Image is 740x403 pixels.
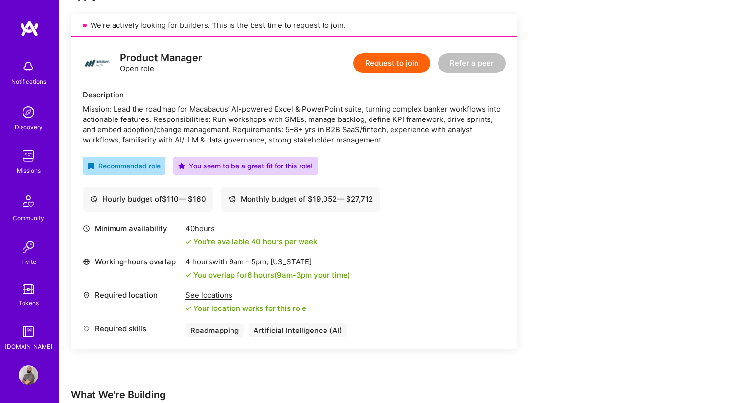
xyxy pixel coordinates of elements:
div: Notifications [11,76,46,87]
div: You're available 40 hours per week [185,237,317,247]
div: [DOMAIN_NAME] [5,341,52,352]
img: User Avatar [19,365,38,385]
div: Tokens [19,298,39,308]
img: Invite [19,237,38,257]
img: tokens [23,284,34,294]
div: Open role [120,53,202,73]
button: Request to join [353,53,430,73]
i: icon Clock [83,225,90,232]
div: Artificial Intelligence (AI) [249,323,347,337]
i: icon Check [185,306,191,311]
i: icon PurpleStar [178,163,185,169]
div: Required location [83,290,181,300]
i: icon Location [83,291,90,299]
div: Product Manager [120,53,202,63]
div: Working-hours overlap [83,257,181,267]
i: icon Cash [90,195,97,203]
div: Discovery [15,122,43,132]
div: 40 hours [185,223,317,234]
img: Community [17,190,40,213]
img: logo [83,48,112,78]
span: 9am - 5pm , [227,257,270,266]
div: See locations [185,290,306,300]
div: Your location works for this role [185,303,306,313]
div: You seem to be a great fit for this role! [178,161,313,171]
img: teamwork [19,146,38,166]
div: Recommended role [88,161,161,171]
button: Refer a peer [438,53,506,73]
div: Roadmapping [185,323,244,337]
div: 4 hours with [US_STATE] [185,257,350,267]
i: icon RecommendedBadge [88,163,94,169]
div: Missions [17,166,41,176]
div: Invite [21,257,36,267]
div: What We're Building [71,388,658,401]
img: discovery [19,102,38,122]
div: Monthly budget of $ 19,052 — $ 27,712 [229,194,373,204]
span: 9am - 3pm [277,270,312,280]
a: User Avatar [16,365,41,385]
img: logo [20,20,39,37]
i: icon Check [185,272,191,278]
div: Description [83,90,506,100]
i: icon Cash [229,195,236,203]
div: Community [13,213,44,223]
div: You overlap for 6 hours ( your time) [193,270,350,280]
i: icon Check [185,239,191,245]
div: We’re actively looking for builders. This is the best time to request to join. [71,14,517,37]
div: Required skills [83,323,181,333]
div: Mission: Lead the roadmap for Macabacus’ AI-powered Excel & PowerPoint suite, turning complex ban... [83,104,506,145]
i: icon World [83,258,90,265]
div: Hourly budget of $ 110 — $ 160 [90,194,206,204]
div: Minimum availability [83,223,181,234]
i: icon Tag [83,325,90,332]
img: bell [19,57,38,76]
img: guide book [19,322,38,341]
